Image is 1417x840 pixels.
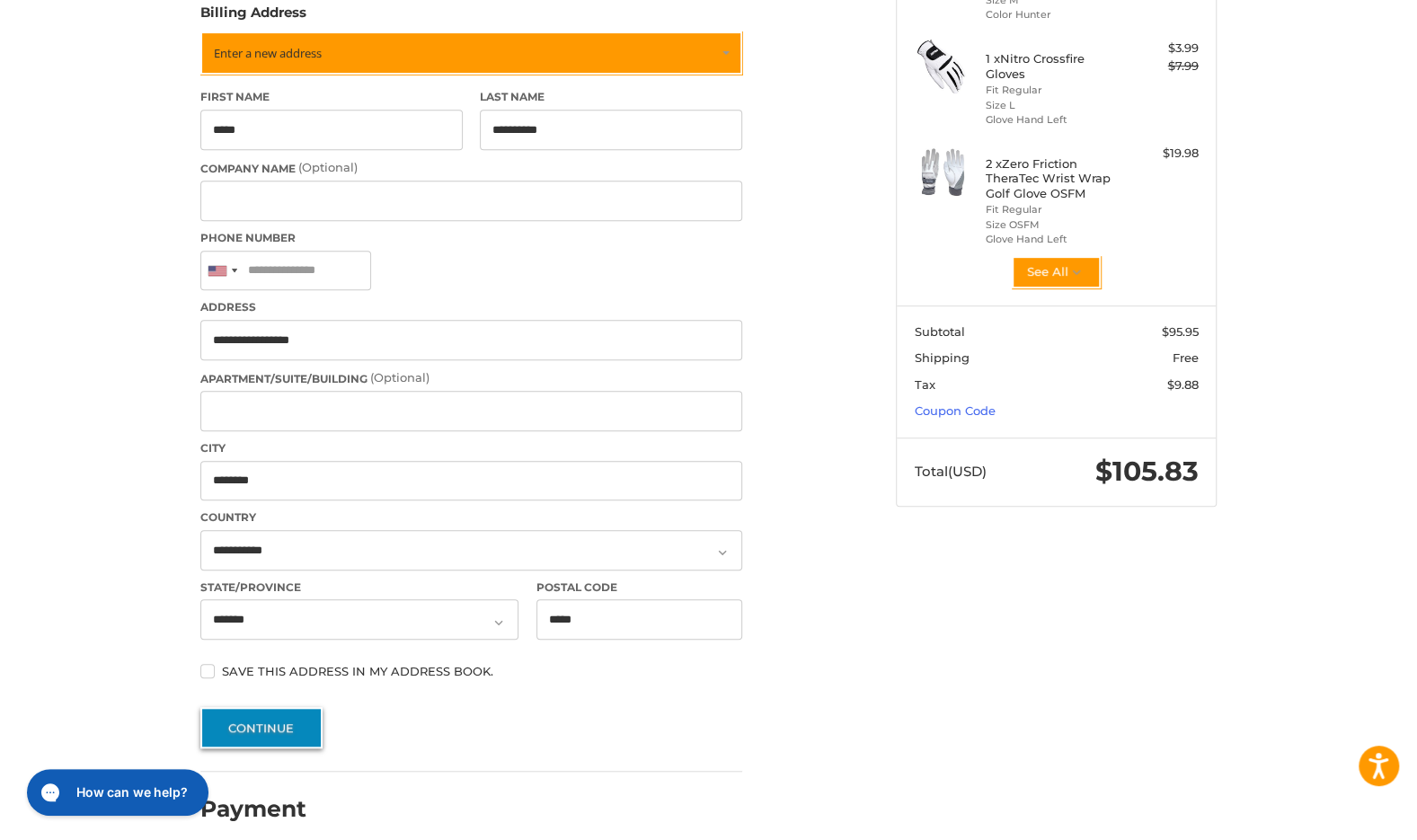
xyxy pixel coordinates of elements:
[986,202,1123,217] li: Fit Regular
[915,350,970,365] span: Shipping
[986,217,1123,233] li: Size OSFM
[915,377,935,392] span: Tax
[1095,455,1199,488] span: $105.83
[200,3,306,31] legend: Billing Address
[1128,40,1199,57] div: $3.99
[1173,350,1199,365] span: Free
[200,159,742,177] label: Company Name
[1128,57,1199,75] div: $7.99
[986,7,1123,22] li: Color Hunter
[915,324,965,339] span: Subtotal
[200,664,742,678] label: Save this address in my address book.
[986,98,1123,113] li: Size L
[986,232,1123,247] li: Glove Hand Left
[200,31,742,75] a: Enter or select a different address
[200,299,742,315] label: Address
[200,369,742,387] label: Apartment/Suite/Building
[200,509,742,526] label: Country
[986,112,1123,128] li: Glove Hand Left
[986,51,1123,81] h4: 1 x Nitro Crossfire Gloves
[200,89,463,105] label: First Name
[298,160,358,174] small: (Optional)
[214,45,322,61] span: Enter a new address
[200,440,742,456] label: City
[1162,324,1199,339] span: $95.95
[536,579,743,596] label: Postal Code
[200,707,323,748] button: Continue
[200,795,306,823] h2: Payment
[18,763,214,822] iframe: Gorgias live chat messenger
[200,230,742,246] label: Phone Number
[1012,256,1101,288] button: See All
[986,83,1123,98] li: Fit Regular
[986,156,1123,200] h4: 2 x Zero Friction TheraTec Wrist Wrap Golf Glove OSFM
[915,463,987,480] span: Total (USD)
[1128,145,1199,163] div: $19.98
[1167,377,1199,392] span: $9.88
[915,403,996,418] a: Coupon Code
[370,370,430,385] small: (Optional)
[480,89,742,105] label: Last Name
[201,252,243,290] div: United States: +1
[200,579,518,596] label: State/Province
